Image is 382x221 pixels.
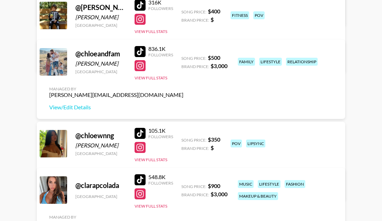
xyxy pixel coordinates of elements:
span: Song Price: [181,184,206,189]
span: Brand Price: [181,64,209,69]
a: View/Edit Details [49,104,183,111]
strong: $ 3,000 [211,63,227,69]
div: [PERSON_NAME] [75,142,126,149]
div: fitness [231,11,249,19]
div: Followers [148,134,173,139]
div: fashion [285,180,305,188]
div: @ [PERSON_NAME].rose39 [75,3,126,12]
span: Song Price: [181,9,206,14]
div: [GEOGRAPHIC_DATA] [75,23,126,28]
button: View Full Stats [135,157,167,162]
div: @ chloeandfam [75,49,126,58]
button: View Full Stats [135,29,167,34]
div: Followers [148,52,173,57]
div: relationship [286,58,318,66]
div: [GEOGRAPHIC_DATA] [75,151,126,156]
div: 836.1K [148,45,173,52]
strong: $ 350 [208,136,220,143]
div: [GEOGRAPHIC_DATA] [75,194,126,199]
div: 105.1K [148,127,173,134]
div: Managed By [49,214,183,220]
div: lifestyle [258,180,280,188]
div: @ chloewnng [75,131,126,140]
strong: $ [211,144,214,151]
div: family [238,58,255,66]
strong: $ 400 [208,8,220,14]
div: [PERSON_NAME] [75,14,126,21]
span: Brand Price: [181,192,209,197]
div: [PERSON_NAME] [75,60,126,67]
strong: $ [211,16,214,23]
div: pov [231,140,242,147]
button: View Full Stats [135,75,167,80]
div: pov [253,11,265,19]
div: makeup & beauty [238,192,278,200]
div: lifestyle [259,58,282,66]
span: Brand Price: [181,146,209,151]
div: lipsync [246,140,265,147]
div: [GEOGRAPHIC_DATA] [75,69,126,74]
div: Followers [148,180,173,186]
strong: $ 3,000 [211,191,227,197]
div: Followers [148,6,173,11]
strong: $ 500 [208,54,220,61]
div: @ clarapcolada [75,181,126,190]
div: [PERSON_NAME][EMAIL_ADDRESS][DOMAIN_NAME] [49,91,183,98]
span: Song Price: [181,137,206,143]
div: Managed By [49,86,183,91]
div: music [238,180,254,188]
strong: $ 900 [208,183,220,189]
span: Brand Price: [181,18,209,23]
div: 548.8K [148,174,173,180]
span: Song Price: [181,56,206,61]
button: View Full Stats [135,203,167,209]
